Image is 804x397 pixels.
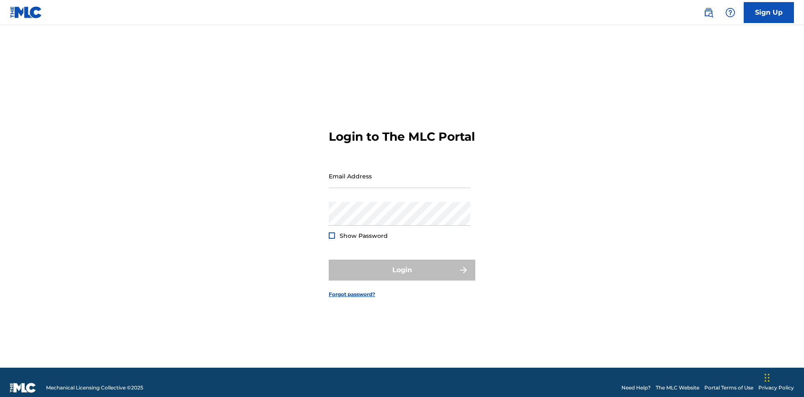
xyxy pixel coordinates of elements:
[10,383,36,393] img: logo
[46,384,143,392] span: Mechanical Licensing Collective © 2025
[762,357,804,397] iframe: Chat Widget
[621,384,651,392] a: Need Help?
[744,2,794,23] a: Sign Up
[704,384,753,392] a: Portal Terms of Use
[758,384,794,392] a: Privacy Policy
[329,129,475,144] h3: Login to The MLC Portal
[765,365,770,390] div: Drag
[722,4,739,21] div: Help
[703,8,714,18] img: search
[10,6,42,18] img: MLC Logo
[340,232,388,240] span: Show Password
[656,384,699,392] a: The MLC Website
[329,291,375,298] a: Forgot password?
[725,8,735,18] img: help
[700,4,717,21] a: Public Search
